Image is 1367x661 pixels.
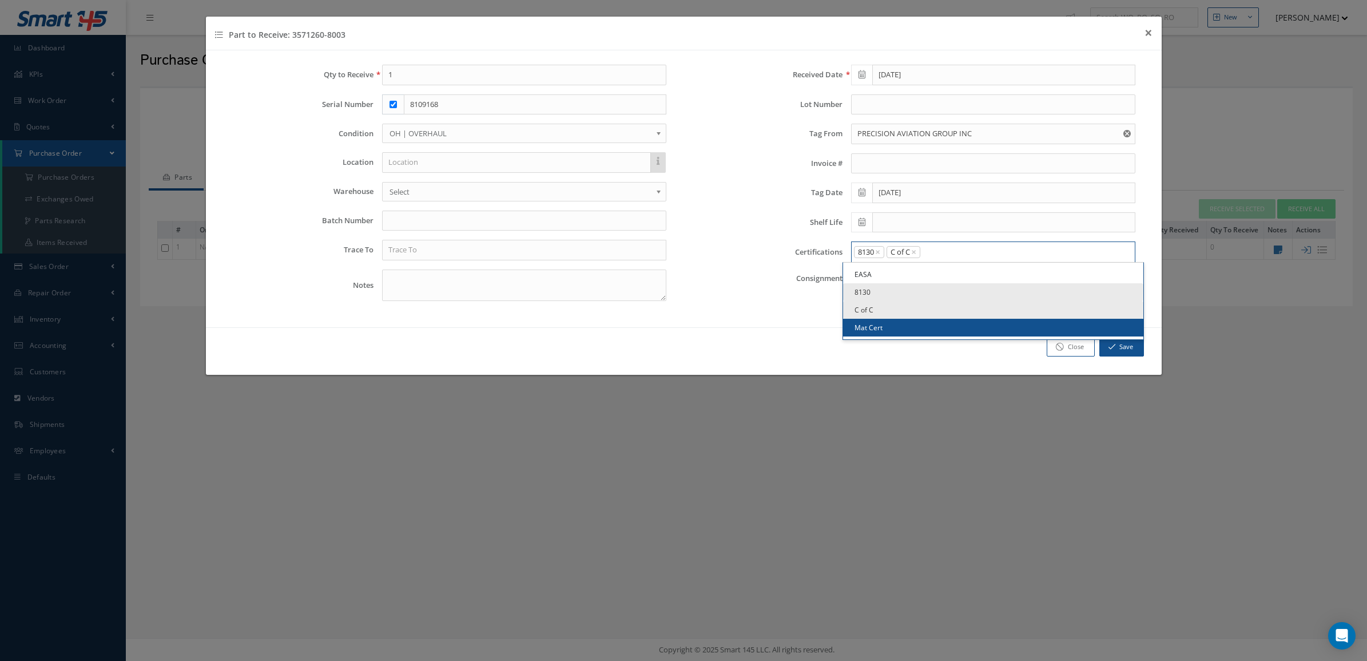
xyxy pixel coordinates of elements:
label: Shelf Life [692,218,843,227]
span: × [911,246,916,258]
input: Trace To [382,240,666,260]
div: Open Intercom Messenger [1328,622,1356,650]
span: × [875,246,880,258]
label: Received Date [692,70,843,79]
span: × [1145,23,1153,42]
label: Warehouse [223,187,373,196]
label: Certifications [692,248,843,256]
button: Remove option [911,247,916,256]
button: Reset [1121,124,1135,144]
input: Tag From [851,124,1135,144]
span: OH | OVERHAUL [390,126,651,140]
input: Location [382,152,651,173]
span: C of C [887,246,920,258]
input: Search for option [921,246,1129,258]
label: Consignment [692,274,843,283]
label: Qty to Receive [223,70,373,79]
a: Close [1047,337,1095,357]
button: Save [1099,337,1144,357]
label: Notes [223,281,373,290]
a: EASA [843,266,1143,283]
span: 8130 [854,246,884,258]
label: Invoice # [692,159,843,168]
label: Trace To [223,246,373,254]
label: Location [223,158,373,167]
label: Lot Number [692,100,843,109]
a: C of C [843,301,1143,319]
button: Remove option [875,247,880,256]
a: 8130 [843,283,1143,301]
a: Mat Cert [843,319,1143,337]
span: Select [390,185,651,199]
label: Serial Number [223,100,373,109]
label: Tag From [692,129,843,138]
label: Condition [223,129,373,138]
svg: Reset [1123,130,1131,137]
label: Tag Date [692,188,843,197]
h4: Part to Receive: 3571260-8003 [215,29,345,41]
label: Batch Number [223,216,373,225]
